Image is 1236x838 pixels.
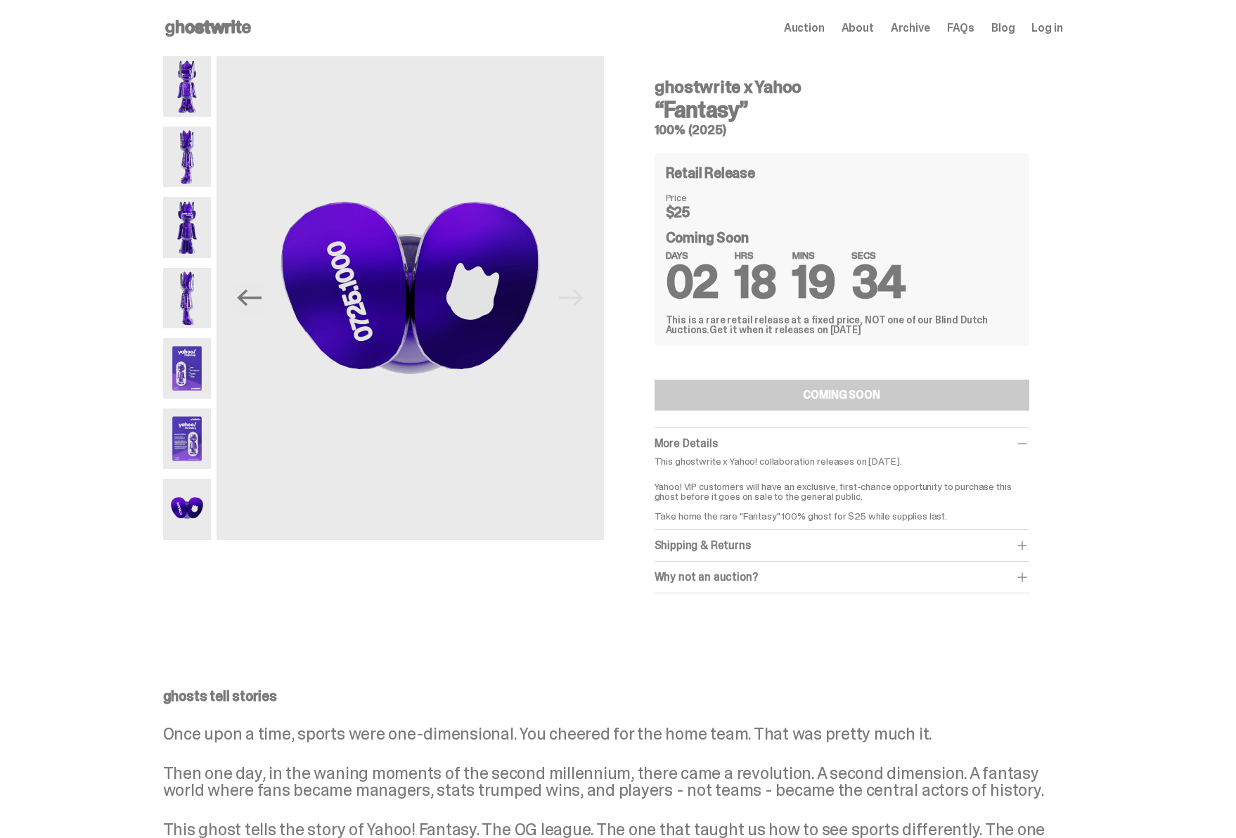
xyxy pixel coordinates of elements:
[163,726,1063,742] p: Once upon a time, sports were one-dimensional. You cheered for the home team. That was pretty muc...
[655,380,1029,411] button: COMING SOON
[163,127,212,187] img: Yahoo-HG---2.png
[655,98,1029,121] h3: “Fantasy”
[666,193,736,202] dt: Price
[163,338,212,399] img: Yahoo-HG---5.png
[666,231,1018,298] div: Coming Soon
[655,539,1029,553] div: Shipping & Returns
[163,765,1063,799] p: Then one day, in the waning moments of the second millennium, there came a revolution. A second d...
[851,250,906,260] span: SECS
[666,250,719,260] span: DAYS
[784,22,825,34] a: Auction
[655,570,1029,584] div: Why not an auction?
[655,79,1029,96] h4: ghostwrite x Yahoo
[666,253,719,311] span: 02
[891,22,930,34] a: Archive
[655,456,1029,466] p: This ghostwrite x Yahoo! collaboration releases on [DATE].
[655,472,1029,521] p: Yahoo! VIP customers will have an exclusive, first-chance opportunity to purchase this ghost befo...
[792,250,835,260] span: MINS
[163,268,212,328] img: Yahoo-HG---4.png
[233,283,264,314] button: Previous
[163,197,212,257] img: Yahoo-HG---3.png
[666,315,1018,335] div: This is a rare retail release at a fixed price, NOT one of our Blind Dutch Auctions.
[163,56,212,117] img: Yahoo-HG---1.png
[163,408,212,469] img: Yahoo-HG---6.png
[655,436,718,451] span: More Details
[666,205,736,219] dd: $25
[991,22,1015,34] a: Blog
[851,253,906,311] span: 34
[735,250,775,260] span: HRS
[217,56,603,540] img: Yahoo-HG---7.png
[709,323,861,336] span: Get it when it releases on [DATE]
[842,22,874,34] a: About
[1031,22,1062,34] a: Log in
[735,253,775,311] span: 18
[655,124,1029,136] h5: 100% (2025)
[792,253,835,311] span: 19
[163,479,212,539] img: Yahoo-HG---7.png
[666,166,755,180] h4: Retail Release
[803,389,880,401] div: COMING SOON
[947,22,974,34] a: FAQs
[163,689,1063,703] p: ghosts tell stories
